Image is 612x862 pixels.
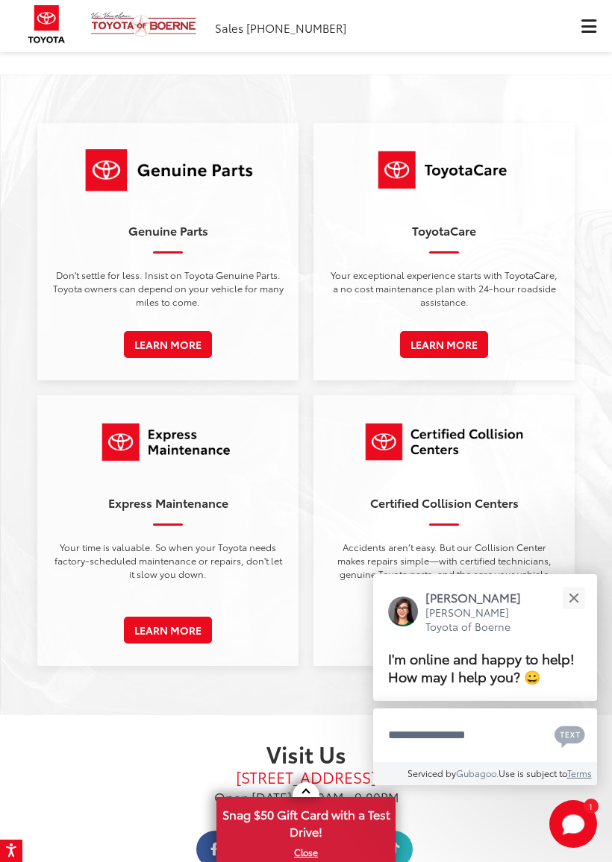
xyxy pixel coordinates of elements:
a: Learn More [400,331,488,358]
p: Don't settle for less. Insist on Toyota Genuine Parts. Toyota owners can depend on your vehicle f... [52,268,284,309]
span: I'm online and happy to help! How may I help you? 😀 [388,648,575,686]
h3: ToyotaCare [412,224,476,237]
span: Serviced by [408,767,456,779]
button: Toggle Chat Window [549,800,597,848]
h3: Express Maintenance [108,496,228,509]
span: Sales [215,19,243,36]
p: [PERSON_NAME] Toyota of Boerne [425,605,536,635]
svg: Start Chat [549,800,597,848]
h3: Certified Collision Centers [370,496,519,509]
span: Snag $50 Gift Card with a Test Drive! [218,799,394,844]
p: Your exceptional experience starts with ToyotaCare, a no cost maintenance plan with 24-hour roads... [328,268,560,309]
p: [PERSON_NAME] [425,589,536,605]
img: Toyota Logo [372,145,516,194]
button: Chat with SMS [550,718,590,752]
button: Close [558,582,590,614]
h2: Visit Us [37,741,575,766]
p: Your time is valuable. So when your Toyota needs factory-scheduled maintenance or repairs, don't ... [52,541,284,594]
a: Learn More [124,617,212,644]
span: [PHONE_NUMBER] [246,19,346,36]
img: Toyota Logo [96,418,240,466]
span: Use is subject to [499,767,567,779]
a: Facebook: Click to visit our Facebook page [194,840,236,855]
a: Terms [567,767,592,779]
img: Vic Vaughan Toyota of Boerne [90,11,197,37]
span: 1 [589,802,593,809]
p: Accidents aren’t easy. But our Collision Center makes repairs simple—with certified technicians, ... [328,541,560,594]
img: Toyota Logo [79,145,256,194]
a: Gubagoo. [456,767,499,779]
p: Open [DATE]: 8:30AM - 9:00PM [37,787,575,805]
a: [STREET_ADDRESS] [37,766,575,787]
svg: Text [555,724,585,748]
a: Learn More [124,331,212,358]
textarea: Type your message [373,708,597,762]
h3: Genuine Parts [128,224,208,237]
img: Toyota Logo [360,418,529,466]
div: Close[PERSON_NAME][PERSON_NAME] Toyota of BoerneI'm online and happy to help! How may I help you?... [373,574,597,785]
